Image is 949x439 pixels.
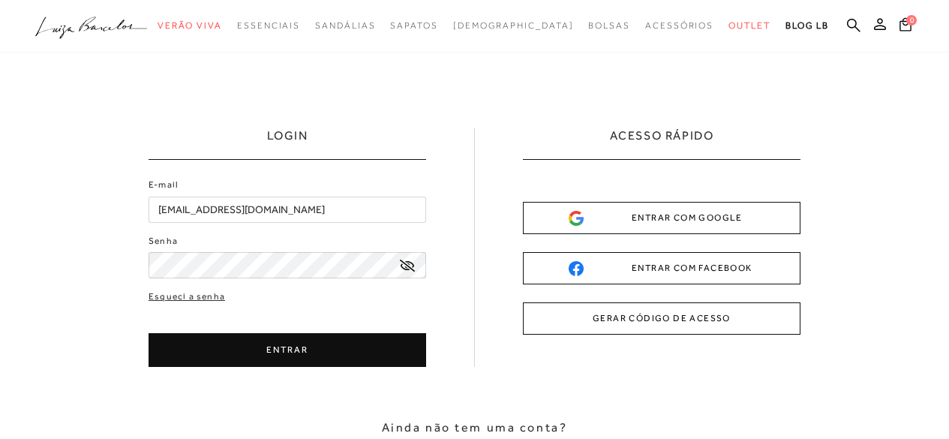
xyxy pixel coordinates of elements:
[149,333,426,367] button: ENTRAR
[237,12,300,40] a: categoryNavScreenReaderText
[728,20,770,31] span: Outlet
[523,252,800,284] button: ENTRAR COM FACEBOOK
[315,20,375,31] span: Sandálias
[382,419,567,436] span: Ainda não tem uma conta?
[400,260,415,271] a: exibir senha
[315,12,375,40] a: categoryNavScreenReaderText
[895,17,916,37] button: 0
[588,20,630,31] span: Bolsas
[158,12,222,40] a: categoryNavScreenReaderText
[390,12,437,40] a: categoryNavScreenReaderText
[785,12,829,40] a: BLOG LB
[453,20,574,31] span: [DEMOGRAPHIC_DATA]
[588,12,630,40] a: categoryNavScreenReaderText
[523,202,800,234] button: ENTRAR COM GOOGLE
[645,20,713,31] span: Acessórios
[906,15,917,26] span: 0
[237,20,300,31] span: Essenciais
[149,178,179,192] label: E-mail
[569,260,755,276] div: ENTRAR COM FACEBOOK
[158,20,222,31] span: Verão Viva
[453,12,574,40] a: noSubCategoriesText
[523,302,800,335] button: GERAR CÓDIGO DE ACESSO
[390,20,437,31] span: Sapatos
[645,12,713,40] a: categoryNavScreenReaderText
[267,128,308,159] h1: LOGIN
[149,234,178,248] label: Senha
[149,197,426,223] input: E-mail
[149,290,225,304] a: Esqueci a senha
[569,210,755,226] div: ENTRAR COM GOOGLE
[728,12,770,40] a: categoryNavScreenReaderText
[785,20,829,31] span: BLOG LB
[610,128,714,159] h2: ACESSO RÁPIDO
